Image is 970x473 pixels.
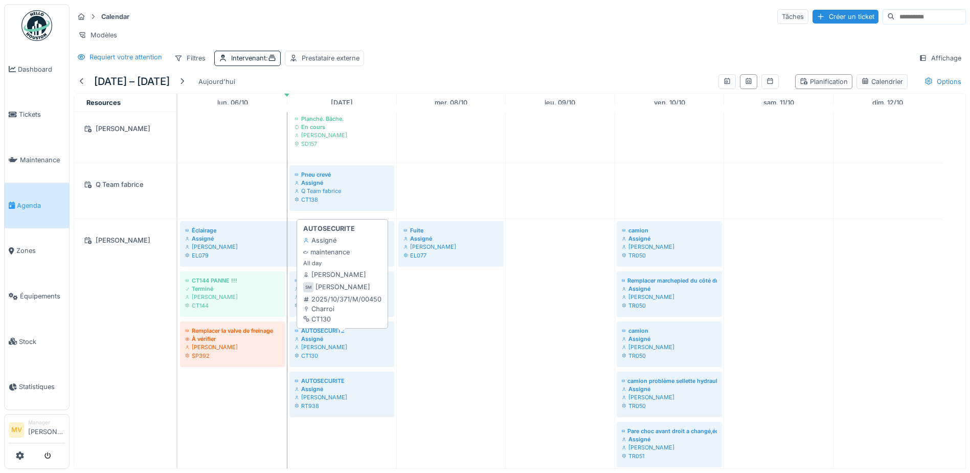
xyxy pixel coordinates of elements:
[20,155,65,165] span: Maintenance
[295,276,389,285] div: AUTOSECURITE
[403,226,499,234] div: Fuite
[303,282,313,292] div: SM
[303,294,381,304] div: 2025/10/371/M/00450
[622,377,717,385] div: camion problème sellette hydraulique
[403,234,499,243] div: Assigné
[761,96,797,110] a: 11 octobre 2025
[295,170,389,179] div: Pneu crevé
[18,64,65,74] span: Dashboard
[295,196,389,204] div: CT138
[16,246,65,255] span: Zones
[231,53,276,63] div: Intervenant
[185,327,280,335] div: Remplacer la valve de freinage
[185,293,280,301] div: [PERSON_NAME]
[295,385,389,393] div: Assigné
[813,10,878,24] div: Créer un ticket
[861,77,903,87] div: Calendrier
[295,352,389,360] div: CT130
[303,235,336,245] div: Assigné
[185,234,389,243] div: Assigné
[295,123,389,131] div: En cours
[295,187,389,195] div: Q Team fabrice
[5,47,69,92] a: Dashboard
[295,327,389,335] div: AUTOSECURITE
[5,319,69,364] a: Stock
[295,115,389,123] div: Planché. Bâche.
[74,28,122,42] div: Modèles
[432,96,470,110] a: 8 octobre 2025
[622,352,717,360] div: TR050
[185,302,280,310] div: CT144
[622,251,717,260] div: TR050
[403,251,499,260] div: EL077
[651,96,688,110] a: 10 octobre 2025
[303,304,381,314] div: Charroi
[97,12,133,21] strong: Calendar
[295,377,389,385] div: AUTOSECURITE
[622,243,717,251] div: [PERSON_NAME]
[170,51,210,66] div: Filtres
[295,285,389,293] div: Assigné
[403,243,499,251] div: [PERSON_NAME]
[295,393,389,401] div: [PERSON_NAME]
[295,302,389,310] div: SD130
[622,276,717,285] div: Remplacer marchepied du côté droit, plus coin de phare à droite
[622,435,717,443] div: Assigné
[870,96,906,110] a: 12 octobre 2025
[20,291,65,301] span: Équipements
[94,75,170,88] h5: [DATE] – [DATE]
[622,443,717,451] div: [PERSON_NAME]
[295,293,389,301] div: [PERSON_NAME]
[295,131,389,139] div: [PERSON_NAME]
[622,385,717,393] div: Assigné
[622,343,717,351] div: [PERSON_NAME]
[19,337,65,347] span: Stock
[9,422,24,438] li: MV
[777,9,808,24] div: Tâches
[303,270,366,279] div: [PERSON_NAME]
[328,96,355,110] a: 7 octobre 2025
[80,234,170,247] div: [PERSON_NAME]
[315,282,370,292] div: [PERSON_NAME]
[542,96,578,110] a: 9 octobre 2025
[5,137,69,183] a: Maintenance
[266,54,276,62] span: :
[295,140,389,148] div: SD157
[86,99,121,106] span: Resources
[5,273,69,319] a: Équipements
[28,419,65,426] div: Manager
[800,77,848,87] div: Planification
[622,327,717,335] div: camion
[622,285,717,293] div: Assigné
[17,201,65,210] span: Agenda
[9,419,65,443] a: MV Manager[PERSON_NAME]
[80,122,170,135] div: [PERSON_NAME]
[19,110,65,119] span: Tickets
[5,183,69,228] a: Agenda
[215,96,251,110] a: 6 octobre 2025
[303,259,322,268] small: All day
[622,402,717,410] div: TR050
[622,302,717,310] div: TR050
[303,224,355,233] strong: AUTOSECURITE
[622,335,717,343] div: Assigné
[80,178,170,191] div: Q Team fabrice
[5,364,69,410] a: Statistiques
[914,51,966,66] div: Affichage
[622,234,717,243] div: Assigné
[21,10,52,41] img: Badge_color-CXgf-gQk.svg
[622,393,717,401] div: [PERSON_NAME]
[295,179,389,187] div: Assigné
[185,335,280,343] div: À vérifier
[185,251,389,260] div: EL079
[185,352,280,360] div: SP392
[303,247,350,257] div: maintenance
[28,419,65,441] li: [PERSON_NAME]
[920,74,966,89] div: Options
[5,92,69,138] a: Tickets
[622,452,717,460] div: TR051
[19,382,65,392] span: Statistiques
[622,226,717,234] div: camion
[185,243,389,251] div: [PERSON_NAME]
[185,276,280,285] div: CT144 PANNE !!!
